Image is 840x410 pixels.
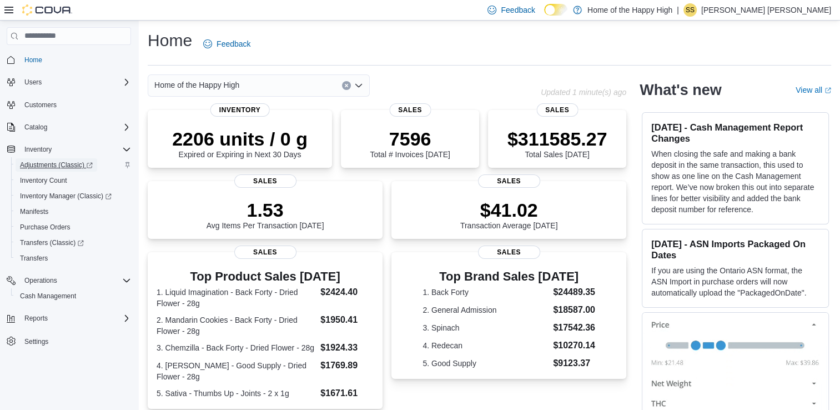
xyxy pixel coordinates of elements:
button: Clear input [342,81,351,90]
dd: $1924.33 [320,341,374,354]
div: Avg Items Per Transaction [DATE] [207,199,324,230]
span: Sales [234,246,296,259]
span: Users [20,76,131,89]
dt: 4. [PERSON_NAME] - Good Supply - Dried Flower - 28g [157,360,316,382]
a: Adjustments (Classic) [16,158,97,172]
p: | [677,3,679,17]
dd: $1769.89 [320,359,374,372]
span: Inventory Count [20,176,67,185]
a: Feedback [199,33,255,55]
a: Transfers (Classic) [11,235,135,251]
span: Catalog [24,123,47,132]
button: Reports [20,312,52,325]
span: Customers [20,98,131,112]
a: Transfers (Classic) [16,236,88,249]
span: Inventory [20,143,131,156]
img: Cova [22,4,72,16]
input: Dark Mode [544,4,567,16]
dd: $2424.40 [320,286,374,299]
button: Operations [2,273,135,288]
span: Settings [20,334,131,348]
span: Inventory Manager (Classic) [16,189,131,203]
p: $311585.27 [507,128,607,150]
button: Settings [2,333,135,349]
dt: 5. Sativa - Thumbs Up - Joints - 2 x 1g [157,388,316,399]
dd: $18587.00 [553,303,595,317]
span: Feedback [501,4,535,16]
dd: $1671.61 [320,387,374,400]
button: Manifests [11,204,135,219]
a: Settings [20,335,53,348]
span: Sales [536,103,578,117]
button: Purchase Orders [11,219,135,235]
a: Transfers [16,252,52,265]
span: Purchase Orders [20,223,71,232]
h3: [DATE] - Cash Management Report Changes [651,122,819,144]
dt: 3. Chemzilla - Back Forty - Dried Flower - 28g [157,342,316,353]
div: Total Sales [DATE] [507,128,607,159]
dt: 2. Mandarin Cookies - Back Forty - Dried Flower - 28g [157,314,316,337]
span: Catalog [20,121,131,134]
a: Manifests [16,205,53,218]
dd: $9123.37 [553,357,595,370]
span: Adjustments (Classic) [20,161,93,169]
span: Purchase Orders [16,221,131,234]
span: Cash Management [16,289,131,303]
p: [PERSON_NAME] [PERSON_NAME] [701,3,831,17]
p: When closing the safe and making a bank deposit in the same transaction, this used to show as one... [651,148,819,215]
span: Operations [20,274,131,287]
span: Inventory Count [16,174,131,187]
svg: External link [824,87,831,94]
dd: $10270.14 [553,339,595,352]
button: Home [2,52,135,68]
button: Catalog [2,119,135,135]
p: $41.02 [460,199,558,221]
span: Manifests [20,207,48,216]
span: Cash Management [20,292,76,301]
button: Inventory [2,142,135,157]
a: Inventory Count [16,174,72,187]
span: Transfers (Classic) [16,236,131,249]
span: Manifests [16,205,131,218]
a: Inventory Manager (Classic) [11,188,135,204]
div: Expired or Expiring in Next 30 Days [172,128,308,159]
button: Inventory [20,143,56,156]
button: Catalog [20,121,52,134]
h3: Top Brand Sales [DATE] [422,270,595,283]
span: Customers [24,101,57,109]
span: Reports [24,314,48,323]
dd: $17542.36 [553,321,595,334]
h3: Top Product Sales [DATE] [157,270,374,283]
p: 7596 [370,128,450,150]
a: Purchase Orders [16,221,75,234]
div: Transaction Average [DATE] [460,199,558,230]
dt: 1. Liquid Imagination - Back Forty - Dried Flower - 28g [157,287,316,309]
a: Customers [20,98,61,112]
span: Users [24,78,42,87]
p: 2206 units / 0 g [172,128,308,150]
p: Updated 1 minute(s) ago [541,88,626,97]
span: Home [20,53,131,67]
span: Home [24,56,42,64]
p: 1.53 [207,199,324,221]
span: Sales [478,174,540,188]
span: Home of the Happy High [154,78,239,92]
button: Users [2,74,135,90]
h3: [DATE] - ASN Imports Packaged On Dates [651,238,819,261]
div: Shivani Shivani [683,3,697,17]
span: Sales [478,246,540,259]
span: Inventory [210,103,270,117]
span: Feedback [217,38,250,49]
span: Settings [24,337,48,346]
dd: $1950.41 [320,313,374,327]
dd: $24489.35 [553,286,595,299]
span: Reports [20,312,131,325]
span: Adjustments (Classic) [16,158,131,172]
a: Inventory Manager (Classic) [16,189,116,203]
div: Total # Invoices [DATE] [370,128,450,159]
span: Inventory [24,145,52,154]
span: Transfers [16,252,131,265]
span: Transfers (Classic) [20,238,84,247]
span: Sales [389,103,431,117]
